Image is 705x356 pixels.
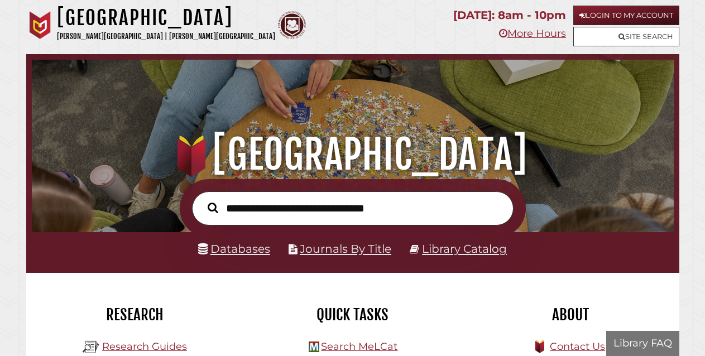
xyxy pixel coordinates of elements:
a: Library Catalog [422,242,507,256]
h2: Research [35,305,236,324]
h1: [GEOGRAPHIC_DATA] [57,6,275,30]
button: Search [202,200,224,216]
p: [DATE]: 8am - 10pm [453,6,566,25]
a: Login to My Account [573,6,679,25]
a: Databases [198,242,270,256]
h2: Quick Tasks [252,305,453,324]
img: Hekman Library Logo [83,339,99,355]
i: Search [208,202,218,213]
img: Calvin University [26,11,54,39]
a: Contact Us [550,340,605,353]
img: Calvin Theological Seminary [278,11,306,39]
a: Site Search [573,27,679,46]
a: Journals By Title [300,242,391,256]
a: More Hours [499,27,566,40]
a: Search MeLCat [321,340,397,353]
p: [PERSON_NAME][GEOGRAPHIC_DATA] | [PERSON_NAME][GEOGRAPHIC_DATA] [57,30,275,43]
h1: [GEOGRAPHIC_DATA] [42,130,663,179]
h2: About [470,305,671,324]
img: Hekman Library Logo [309,341,319,352]
a: Research Guides [102,340,187,353]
